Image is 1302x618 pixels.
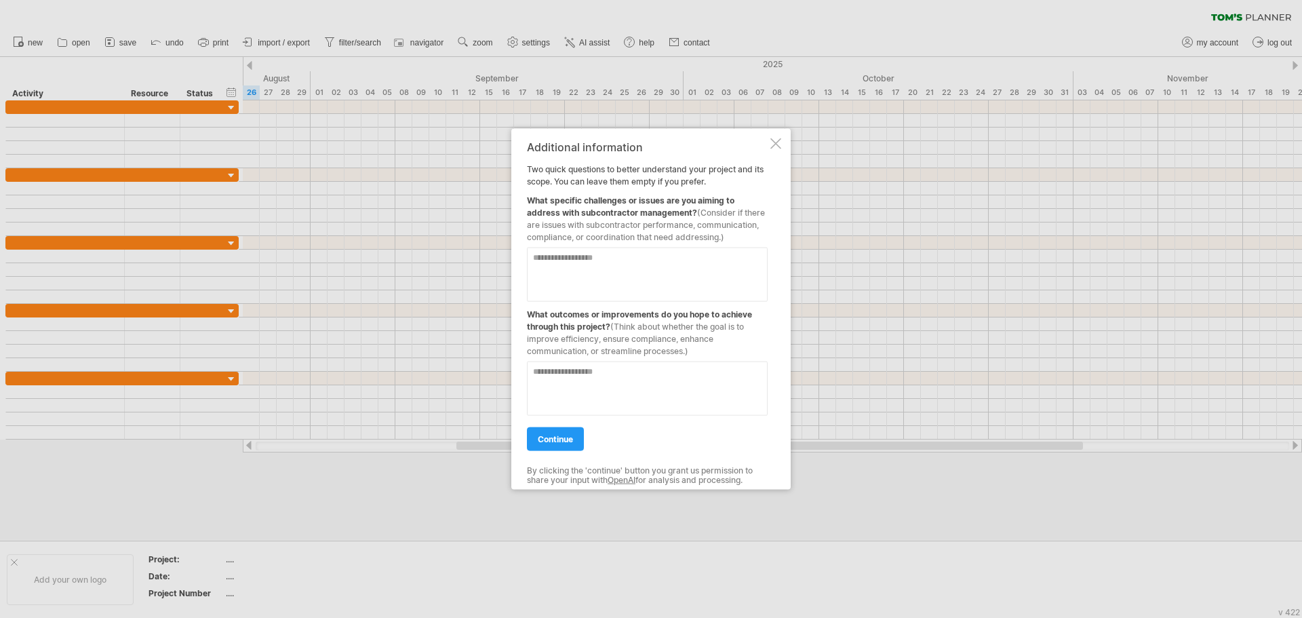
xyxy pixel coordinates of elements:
[527,465,768,485] div: By clicking the 'continue' button you grant us permission to share your input with for analysis a...
[608,475,635,485] a: OpenAI
[538,433,573,444] span: continue
[527,140,768,153] div: Additional information
[527,321,744,355] span: (Think about whether the goal is to improve efficiency, ensure compliance, enhance communication,...
[527,140,768,478] div: Two quick questions to better understand your project and its scope. You can leave them empty if ...
[527,301,768,357] div: What outcomes or improvements do you hope to achieve through this project?
[527,207,765,242] span: (Consider if there are issues with subcontractor performance, communication, compliance, or coord...
[527,427,584,450] a: continue
[527,187,768,243] div: What specific challenges or issues are you aiming to address with subcontractor management?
